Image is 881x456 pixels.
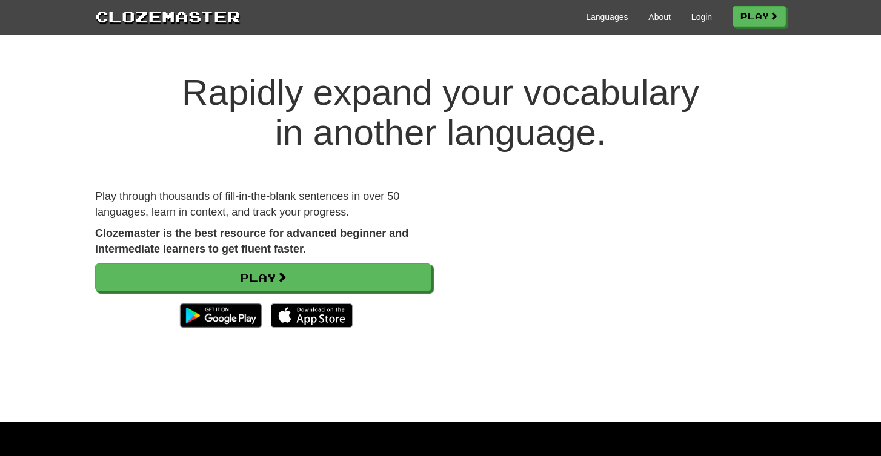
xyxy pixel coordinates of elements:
a: About [648,11,671,23]
strong: Clozemaster is the best resource for advanced beginner and intermediate learners to get fluent fa... [95,227,408,255]
a: Play [95,263,431,291]
a: Languages [586,11,628,23]
a: Login [691,11,712,23]
img: Download_on_the_App_Store_Badge_US-UK_135x40-25178aeef6eb6b83b96f5f2d004eda3bffbb37122de64afbaef7... [271,303,353,328]
a: Play [733,6,786,27]
img: Get it on Google Play [174,297,268,334]
a: Clozemaster [95,5,241,27]
p: Play through thousands of fill-in-the-blank sentences in over 50 languages, learn in context, and... [95,189,431,220]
